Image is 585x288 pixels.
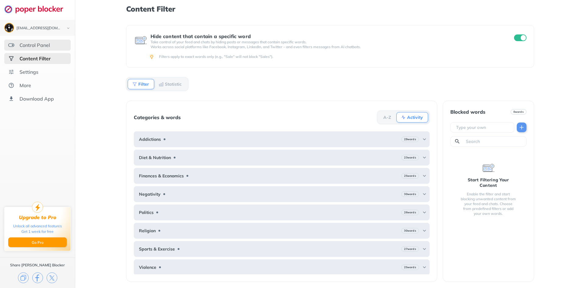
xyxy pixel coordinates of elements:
[8,69,14,75] img: settings.svg
[8,42,14,48] img: features.svg
[404,265,416,269] b: 25 words
[151,34,503,39] div: Hide content that contain a specific word
[19,82,31,88] div: More
[13,223,62,229] div: Unlock all advanced features
[456,124,512,130] input: Type your own
[139,247,175,251] b: Sports & Exercise
[139,210,154,215] b: Politics
[404,229,416,233] b: 30 words
[404,192,416,196] b: 30 words
[126,5,534,13] h1: Content Filter
[151,44,503,49] p: Works across social platforms like Facebook, Instagram, LinkedIn, and Twitter – and even filters ...
[450,109,485,115] div: Blocked words
[407,116,423,119] b: Activity
[8,96,14,102] img: download-app.svg
[8,82,14,88] img: about.svg
[465,138,524,144] input: Search
[383,116,391,119] b: A-Z
[159,82,164,87] img: Statistic
[18,272,29,283] img: copy.svg
[404,137,416,141] b: 29 words
[513,110,524,114] b: 0 words
[134,115,181,120] div: Categories & words
[139,228,156,233] b: Religion
[401,115,406,120] img: Activity
[404,210,416,215] b: 26 words
[19,215,56,220] div: Upgrade to Pro
[404,247,416,251] b: 27 words
[16,26,62,30] div: kaydenrey33@gmail.com
[19,69,38,75] div: Settings
[139,192,161,197] b: Negativity
[460,177,517,188] div: Start Filtering Your Content
[404,174,416,178] b: 25 words
[132,82,137,87] img: Filter
[47,272,57,283] img: x.svg
[139,155,171,160] b: Diet & Nutrition
[139,137,161,142] b: Addictions
[21,229,54,234] div: Get 1 week for free
[151,40,503,44] p: Take control of your feed and chats by hiding posts or messages that contain specific words.
[32,202,43,213] img: upgrade-to-pro.svg
[138,82,149,86] b: Filter
[65,25,72,31] img: chevron-bottom-black.svg
[460,192,517,216] div: Enable the filter and start blocking unwanted content from your feed and chats. Choose from prede...
[8,55,14,62] img: social-selected.svg
[19,96,54,102] div: Download App
[10,263,65,268] div: Share [PERSON_NAME] Blocker
[8,237,67,247] button: Go Pro
[4,5,70,13] img: logo-webpage.svg
[159,54,525,59] div: Filters apply to exact words only (e.g., "Sale" will not block "Sales").
[5,23,13,32] img: ACg8ocKvblPzR4kiMei53RvZJQiL5YLtHrQrlO_zOEnXYcSwKxuN-puZ=s96-c
[32,272,43,283] img: facebook.svg
[165,82,182,86] b: Statistic
[139,173,184,178] b: Finances & Economics
[404,155,416,160] b: 23 words
[19,42,50,48] div: Control Panel
[139,265,156,270] b: Violence
[19,55,51,62] div: Content Filter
